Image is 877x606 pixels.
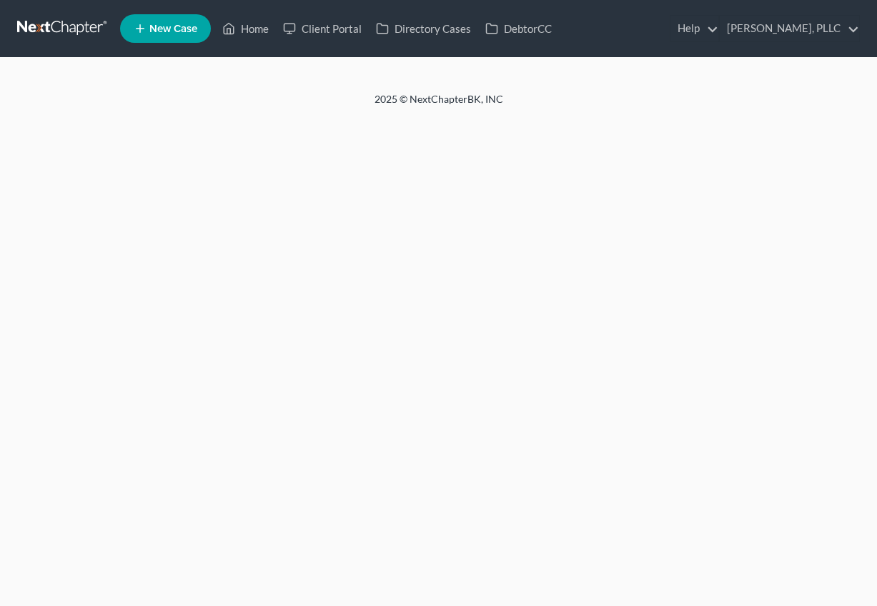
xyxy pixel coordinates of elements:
a: DebtorCC [478,16,559,41]
new-legal-case-button: New Case [120,14,211,43]
a: [PERSON_NAME], PLLC [720,16,859,41]
div: 2025 © NextChapterBK, INC [31,92,846,118]
a: Directory Cases [369,16,478,41]
a: Help [670,16,718,41]
a: Home [215,16,276,41]
a: Client Portal [276,16,369,41]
